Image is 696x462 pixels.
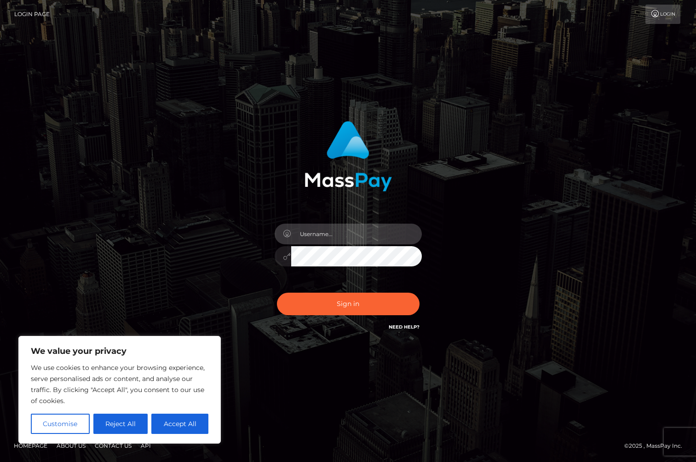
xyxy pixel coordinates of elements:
[14,5,50,24] a: Login Page
[31,362,208,406] p: We use cookies to enhance your browsing experience, serve personalised ads or content, and analys...
[53,439,89,453] a: About Us
[10,439,51,453] a: Homepage
[291,224,422,244] input: Username...
[31,414,90,434] button: Customise
[18,336,221,444] div: We value your privacy
[645,5,680,24] a: Login
[305,121,392,191] img: MassPay Login
[91,439,135,453] a: Contact Us
[137,439,155,453] a: API
[151,414,208,434] button: Accept All
[31,346,208,357] p: We value your privacy
[624,441,689,451] div: © 2025 , MassPay Inc.
[389,324,420,330] a: Need Help?
[277,293,420,315] button: Sign in
[93,414,148,434] button: Reject All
